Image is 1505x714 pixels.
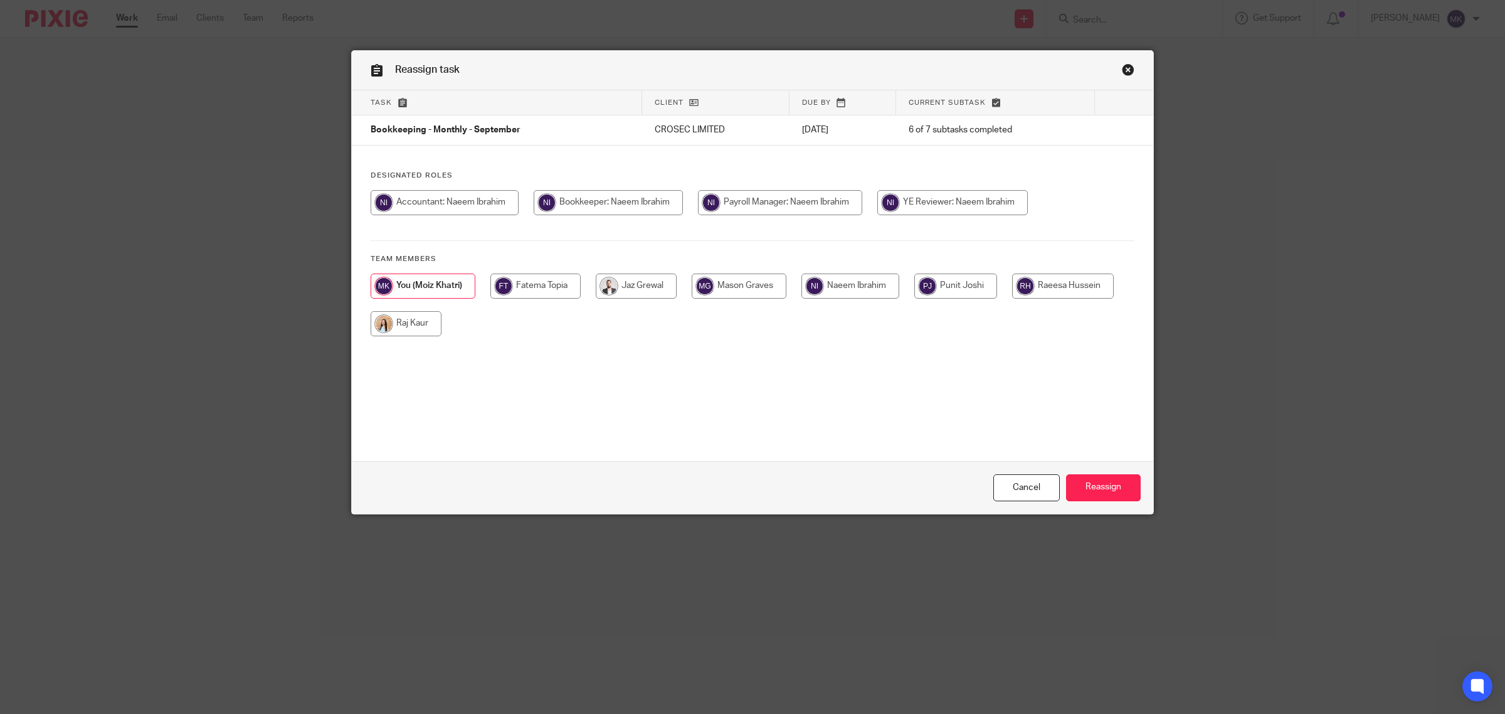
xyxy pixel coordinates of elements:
td: 6 of 7 subtasks completed [896,115,1095,146]
p: [DATE] [802,124,884,136]
input: Reassign [1066,474,1141,501]
h4: Designated Roles [371,171,1134,181]
a: Close this dialog window [993,474,1060,501]
a: Close this dialog window [1122,63,1134,80]
span: Client [655,99,684,106]
span: Due by [802,99,831,106]
p: CROSEC LIMITED [655,124,777,136]
span: Current subtask [909,99,986,106]
span: Task [371,99,392,106]
h4: Team members [371,254,1134,264]
span: Bookkeeping - Monthly - September [371,126,520,135]
span: Reassign task [395,65,460,75]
